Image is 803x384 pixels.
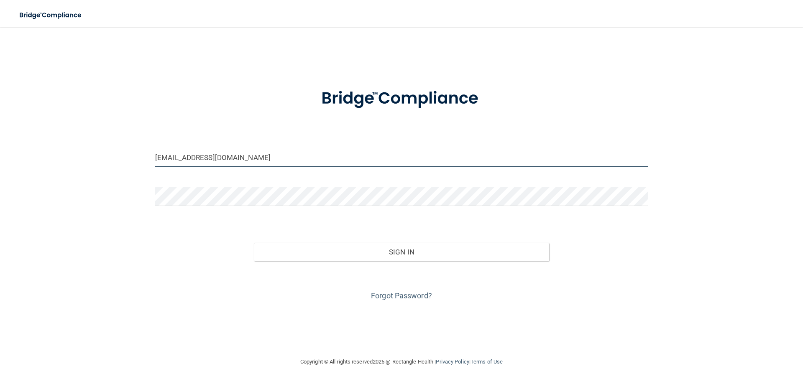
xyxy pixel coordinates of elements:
[304,77,499,120] img: bridge_compliance_login_screen.278c3ca4.svg
[254,243,550,261] button: Sign In
[13,7,90,24] img: bridge_compliance_login_screen.278c3ca4.svg
[471,359,503,365] a: Terms of Use
[371,291,432,300] a: Forgot Password?
[155,148,648,167] input: Email
[249,348,554,375] div: Copyright © All rights reserved 2025 @ Rectangle Health | |
[436,359,469,365] a: Privacy Policy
